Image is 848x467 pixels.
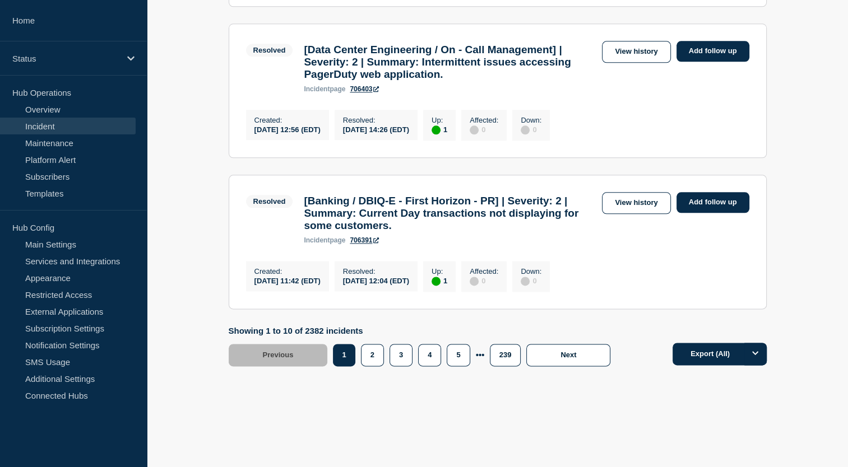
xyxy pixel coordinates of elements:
p: Resolved : [343,267,409,275]
div: up [432,125,441,134]
p: page [304,85,345,93]
div: 1 [432,275,447,286]
a: View history [602,192,670,214]
p: Created : [254,116,321,124]
div: [DATE] 12:04 (EDT) [343,275,409,285]
p: Up : [432,267,447,275]
div: 0 [470,124,498,134]
button: 2 [361,344,384,366]
span: Resolved [246,195,293,208]
a: View history [602,41,670,63]
p: Up : [432,116,447,124]
div: disabled [470,125,479,134]
div: disabled [521,125,530,134]
p: Created : [254,267,321,275]
button: 3 [390,344,413,366]
p: Down : [521,267,541,275]
span: Previous [263,351,294,359]
div: [DATE] 12:56 (EDT) [254,124,321,134]
div: up [432,277,441,286]
div: disabled [470,277,479,286]
h3: [Data Center Engineering / On - Call Management] | Severity: 2 | Summary: Intermittent issues acc... [304,44,596,81]
span: incident [304,85,330,93]
button: Previous [229,344,328,366]
button: 4 [418,344,441,366]
p: Status [12,54,120,63]
div: 0 [470,275,498,286]
p: page [304,236,345,244]
p: Showing 1 to 10 of 2382 incidents [229,326,617,335]
a: 706403 [350,85,379,93]
span: Resolved [246,44,293,57]
div: 0 [521,275,541,286]
h3: [Banking / DBIQ-E - First Horizon - PR] | Severity: 2 | Summary: Current Day transactions not dis... [304,195,596,232]
a: 706391 [350,236,379,244]
button: Export (All) [673,343,767,365]
button: 5 [447,344,470,366]
div: 1 [432,124,447,134]
a: Add follow up [676,192,749,213]
button: 239 [490,344,521,366]
span: incident [304,236,330,244]
div: disabled [521,277,530,286]
button: 1 [333,344,355,366]
span: Next [560,351,576,359]
p: Affected : [470,267,498,275]
p: Resolved : [343,116,409,124]
button: Options [744,343,767,365]
p: Down : [521,116,541,124]
p: Affected : [470,116,498,124]
a: Add follow up [676,41,749,62]
button: Next [526,344,610,366]
div: 0 [521,124,541,134]
div: [DATE] 11:42 (EDT) [254,275,321,285]
div: [DATE] 14:26 (EDT) [343,124,409,134]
